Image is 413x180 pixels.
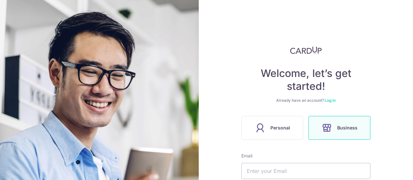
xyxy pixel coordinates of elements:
[270,124,290,132] span: Personal
[290,46,322,54] img: CardUp Logo
[239,116,306,140] a: Personal
[325,98,336,103] a: Log in
[241,153,252,159] label: Email
[241,98,370,103] div: Already have an account?
[241,67,370,93] h4: Welcome, let’s get started!
[306,116,373,140] a: Business
[337,124,358,132] span: Business
[241,163,370,179] input: Enter your Email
